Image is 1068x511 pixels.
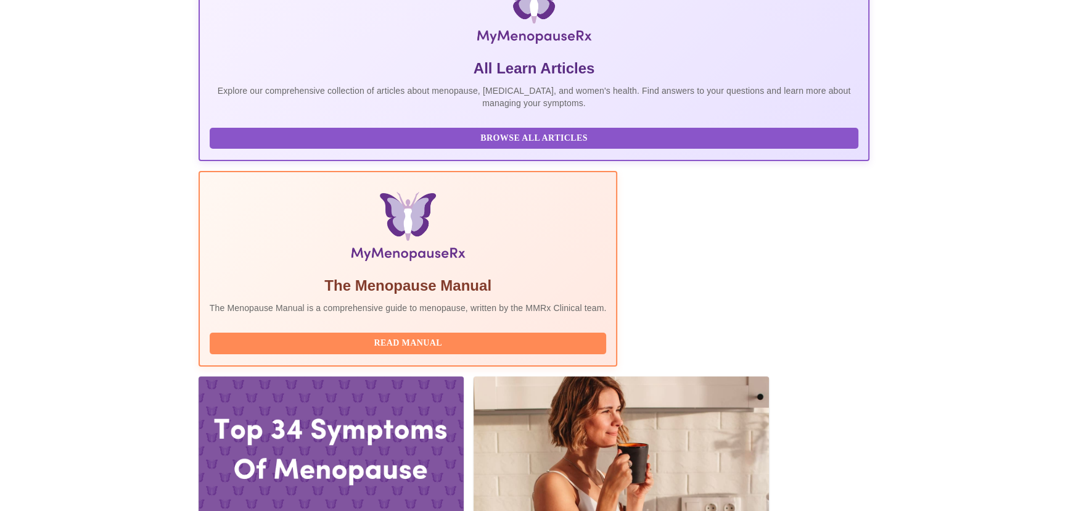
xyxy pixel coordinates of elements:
[222,336,594,351] span: Read Manual
[222,131,846,146] span: Browse All Articles
[210,85,858,109] p: Explore our comprehensive collection of articles about menopause, [MEDICAL_DATA], and women's hea...
[210,302,607,314] p: The Menopause Manual is a comprehensive guide to menopause, written by the MMRx Clinical team.
[210,276,607,296] h5: The Menopause Manual
[273,192,543,266] img: Menopause Manual
[210,132,861,143] a: Browse All Articles
[210,333,607,354] button: Read Manual
[210,128,858,149] button: Browse All Articles
[210,59,858,78] h5: All Learn Articles
[210,337,610,347] a: Read Manual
